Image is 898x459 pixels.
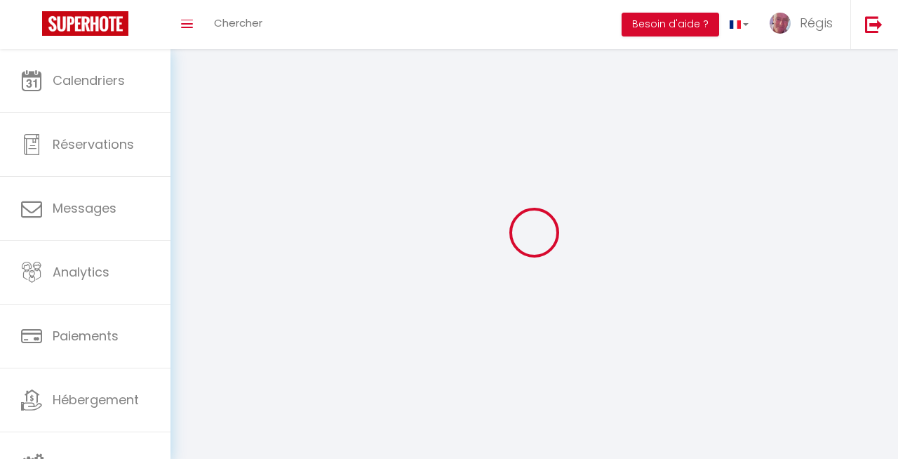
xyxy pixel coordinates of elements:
[800,14,833,32] span: Régis
[53,263,109,281] span: Analytics
[53,135,134,153] span: Réservations
[53,72,125,89] span: Calendriers
[53,327,119,345] span: Paiements
[214,15,262,30] span: Chercher
[865,15,883,33] img: logout
[53,199,116,217] span: Messages
[770,13,791,34] img: ...
[53,391,139,408] span: Hébergement
[622,13,719,36] button: Besoin d'aide ?
[42,11,128,36] img: Super Booking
